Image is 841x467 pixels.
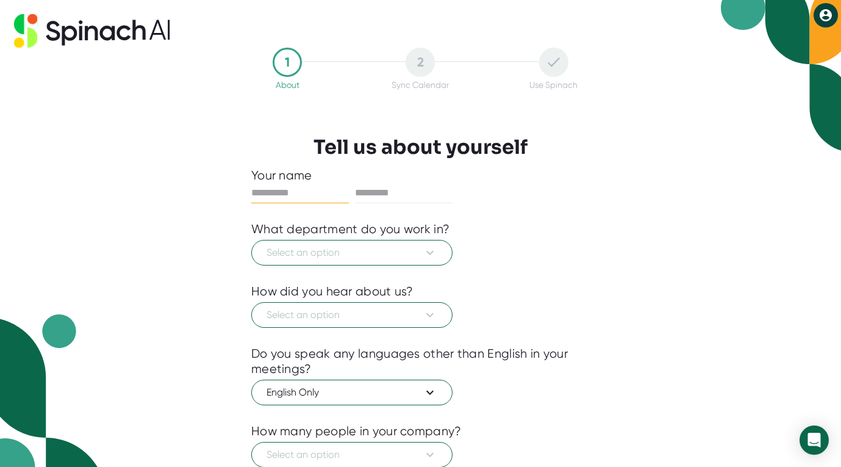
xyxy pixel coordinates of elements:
[251,346,590,377] div: Do you speak any languages other than English in your meetings?
[251,380,453,405] button: English Only
[313,136,528,159] h3: Tell us about yourself
[276,80,299,90] div: About
[251,240,453,266] button: Select an option
[267,447,437,462] span: Select an option
[251,284,413,299] div: How did you hear about us?
[529,80,578,90] div: Use Spinach
[251,302,453,328] button: Select an option
[273,48,302,77] div: 1
[267,308,437,322] span: Select an option
[406,48,435,77] div: 2
[251,168,590,183] div: Your name
[392,80,449,90] div: Sync Calendar
[251,222,449,237] div: What department do you work in?
[800,425,829,455] div: Open Intercom Messenger
[267,245,437,260] span: Select an option
[267,385,437,400] span: English Only
[251,424,462,439] div: How many people in your company?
